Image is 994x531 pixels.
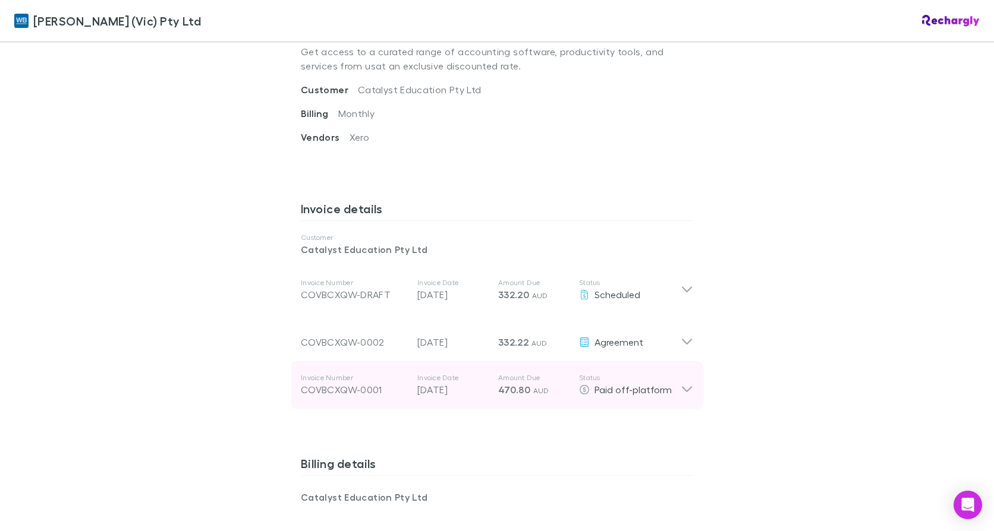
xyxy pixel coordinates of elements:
span: AUD [531,339,548,347]
p: Customer [301,233,693,242]
p: Amount Due [498,278,570,287]
p: Invoice Number [301,278,408,287]
span: [PERSON_NAME] (Vic) Pty Ltd [33,12,201,30]
span: 332.20 [498,289,529,301]
div: COVBCXQW-0001 [301,383,408,397]
span: 332.22 [498,336,529,348]
span: Customer [301,84,358,96]
h3: Billing details [301,456,693,475]
h3: Invoice details [301,201,693,220]
div: Open Intercom Messenger [954,491,982,519]
span: Monthly [338,108,375,119]
span: Agreement [594,336,643,347]
div: COVBCXQW-0002 [301,335,408,349]
p: [DATE] [417,335,489,349]
div: COVBCXQW-DRAFT [301,287,408,302]
span: Billing [301,108,338,119]
span: Paid off-platform [594,384,672,395]
span: Catalyst Education Pty Ltd [358,84,482,95]
p: Catalyst Education Pty Ltd [301,242,693,257]
div: Invoice NumberCOVBCXQW-0001Invoice Date[DATE]Amount Due470.80 AUDStatusPaid off-platform [291,361,703,409]
p: Invoice Date [417,373,489,383]
p: [DATE] [417,383,489,397]
span: Scheduled [594,289,640,300]
p: Invoice Date [417,278,489,287]
span: AUD [532,291,548,300]
span: Vendors [301,131,350,143]
p: Get access to a curated range of accounting software, productivity tools, and services from us at... [301,35,693,83]
img: William Buck (Vic) Pty Ltd's Logo [14,14,29,28]
div: Invoice NumberCOVBCXQW-DRAFTInvoice Date[DATE]Amount Due332.20 AUDStatusScheduled [291,266,703,314]
img: Rechargly Logo [922,15,980,27]
span: AUD [533,386,549,395]
p: Catalyst Education Pty Ltd [301,490,497,504]
div: COVBCXQW-0002[DATE]332.22 AUDAgreement [291,314,703,361]
p: [DATE] [417,287,489,302]
p: Status [579,278,681,287]
p: Status [579,373,681,383]
span: Xero [350,131,369,143]
span: 470.80 [498,384,530,396]
p: Invoice Number [301,373,408,383]
p: Amount Due [498,373,570,383]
